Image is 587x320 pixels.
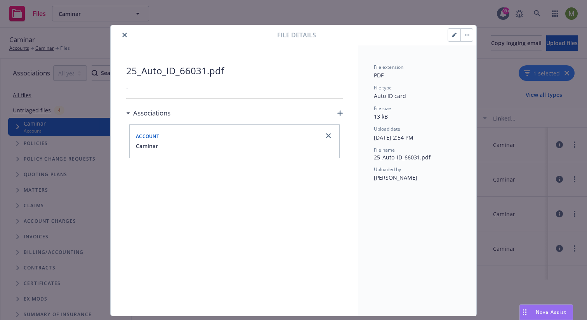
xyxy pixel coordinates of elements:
[374,147,395,153] span: File name
[374,166,401,173] span: Uploaded by
[374,174,417,181] span: [PERSON_NAME]
[136,133,159,140] span: Account
[120,30,129,40] button: close
[374,105,391,112] span: File size
[374,64,403,70] span: File extension
[374,113,388,120] span: 13 kB
[374,134,413,141] span: [DATE] 2:54 PM
[277,30,316,40] span: File details
[133,108,170,118] h3: Associations
[519,304,573,320] button: Nova Assist
[374,72,384,79] span: PDF
[374,126,400,132] span: Upload date
[374,92,406,100] span: Auto ID card
[374,153,461,161] span: 25_Auto_ID_66031.pdf
[126,84,343,92] span: -
[126,64,343,78] span: 25_Auto_ID_66031.pdf
[126,108,170,118] div: Associations
[136,142,158,150] button: Caminar
[374,84,392,91] span: File type
[536,309,566,315] span: Nova Assist
[520,305,530,320] div: Drag to move
[324,131,333,140] a: close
